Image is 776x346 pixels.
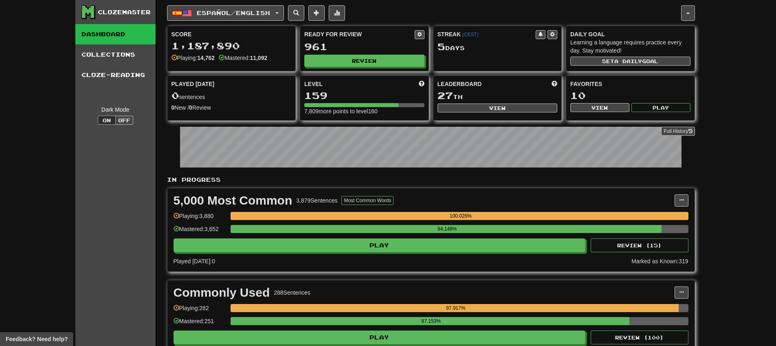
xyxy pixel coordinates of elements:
button: Play [631,103,690,112]
strong: 0 [189,104,192,111]
div: 97.917% [233,304,679,312]
div: Score [171,30,292,38]
button: On [98,116,116,125]
div: Commonly Used [174,286,270,299]
div: Dark Mode [81,106,149,114]
div: 961 [304,42,424,52]
span: Español / English [197,9,270,16]
div: sentences [171,90,292,101]
span: 27 [437,90,453,101]
span: Played [DATE] [171,80,215,88]
strong: 14,762 [197,55,215,61]
span: 0 [171,90,179,101]
div: 1,187,890 [171,41,292,51]
span: Level [304,80,323,88]
a: (CEST) [462,32,479,37]
button: Play [174,238,586,252]
div: 3,879 Sentences [296,196,337,205]
button: Seta dailygoal [570,57,690,66]
button: Most Common Words [341,196,393,205]
button: Add sentence to collection [308,5,325,21]
div: 94.148% [233,225,662,233]
span: Played [DATE]: 0 [174,258,215,264]
div: Streak [437,30,536,38]
div: Favorites [570,80,690,88]
span: Leaderboard [437,80,482,88]
button: Play [174,331,586,344]
button: View [570,103,629,112]
div: Playing: [171,54,215,62]
div: 7,809 more points to level 160 [304,107,424,115]
div: 100.026% [233,212,688,220]
div: Mastered: [219,54,267,62]
div: Playing: 282 [174,304,226,317]
div: New / Review [171,104,292,112]
button: Review (15) [591,238,688,252]
div: 288 Sentences [274,289,310,297]
button: More stats [329,5,345,21]
p: In Progress [167,176,695,184]
div: 87.153% [233,317,629,325]
div: Ready for Review [304,30,415,38]
a: Dashboard [75,24,156,44]
a: Collections [75,44,156,65]
div: 5,000 Most Common [174,194,292,207]
span: 5 [437,41,445,52]
div: 159 [304,90,424,101]
span: Score more points to level up [419,80,424,88]
div: Mastered: 251 [174,317,226,331]
button: Review (100) [591,331,688,344]
a: Cloze-Reading [75,65,156,85]
span: Open feedback widget [6,335,68,343]
div: Day s [437,42,558,52]
div: Clozemaster [98,8,151,16]
button: Review [304,55,424,67]
button: View [437,104,558,112]
div: Learning a language requires practice every day. Stay motivated! [570,38,690,55]
div: 10 [570,90,690,101]
div: th [437,90,558,101]
button: Search sentences [288,5,304,21]
button: Off [115,116,133,125]
div: Daily Goal [570,30,690,38]
span: This week in points, UTC [552,80,557,88]
span: a daily [614,58,642,64]
a: Full History [661,127,695,136]
strong: 0 [171,104,175,111]
div: Mastered: 3,652 [174,225,226,238]
div: Marked as Known: 319 [631,257,688,265]
button: Español/English [167,5,284,21]
div: Playing: 3,880 [174,212,226,225]
strong: 11,092 [250,55,267,61]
